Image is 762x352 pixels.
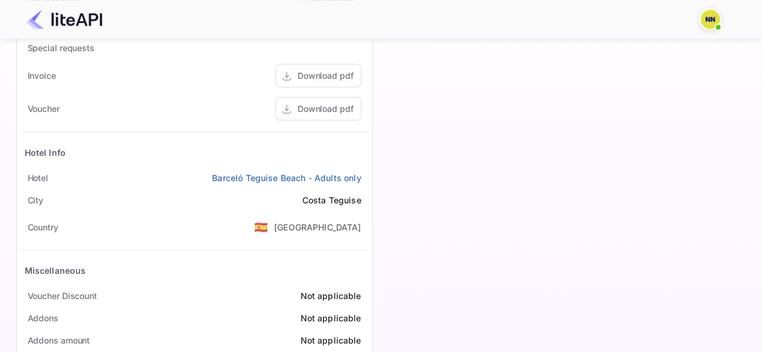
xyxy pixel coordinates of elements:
[298,69,354,82] div: Download pdf
[27,10,102,29] img: LiteAPI Logo
[28,42,95,54] div: Special requests
[28,102,60,115] div: Voucher
[300,289,361,302] div: Not applicable
[302,194,361,206] div: Costa Teguise
[274,221,361,233] div: [GEOGRAPHIC_DATA]
[254,216,268,238] span: United States
[300,334,361,347] div: Not applicable
[28,194,44,206] div: City
[28,221,58,233] div: Country
[298,102,354,115] div: Download pdf
[28,334,90,347] div: Addons amount
[300,312,361,324] div: Not applicable
[25,146,66,159] div: Hotel Info
[28,312,58,324] div: Addons
[28,69,56,82] div: Invoice
[212,171,361,184] a: Barceló Teguise Beach - Adults only
[28,171,49,184] div: Hotel
[28,289,97,302] div: Voucher Discount
[701,10,720,29] img: N/A N/A
[25,264,86,277] div: Miscellaneous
